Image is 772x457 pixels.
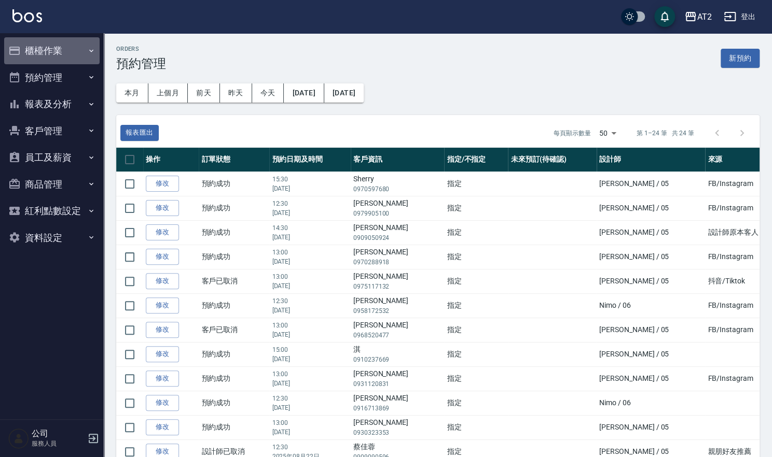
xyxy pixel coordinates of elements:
p: 0958172532 [353,306,442,316]
p: 0930323353 [353,428,442,437]
td: 預約成功 [199,245,269,269]
p: 13:00 [272,248,348,257]
button: AT2 [680,6,715,27]
p: 13:00 [272,418,348,427]
th: 操作 [143,148,199,172]
button: 登出 [720,7,760,26]
td: 預約成功 [199,172,269,196]
th: 指定/不指定 [444,148,508,172]
p: 第 1–24 筆 共 24 筆 [637,128,694,138]
td: 指定 [444,172,508,196]
a: 修改 [146,419,179,435]
a: 修改 [146,322,179,338]
td: 指定 [444,342,508,366]
h2: Orders [116,46,166,52]
p: 每頁顯示數量 [554,128,591,138]
td: Nimo / 06 [597,293,705,318]
td: 指定 [444,366,508,391]
p: 13:00 [272,272,348,281]
td: Sherry [351,172,445,196]
td: 指定 [444,245,508,269]
th: 設計師 [597,148,705,172]
td: [PERSON_NAME] / 05 [597,318,705,342]
button: 客戶管理 [4,118,100,145]
p: 12:30 [272,296,348,306]
button: [DATE] [284,83,324,103]
td: [PERSON_NAME] [351,366,445,391]
td: 預約成功 [199,366,269,391]
a: 修改 [146,395,179,411]
p: 0968520477 [353,331,442,340]
p: 13:00 [272,321,348,330]
td: [PERSON_NAME] / 05 [597,366,705,391]
td: [PERSON_NAME] [351,318,445,342]
td: 預約成功 [199,220,269,245]
td: [PERSON_NAME] [351,196,445,220]
td: 指定 [444,415,508,439]
h3: 預約管理 [116,56,166,71]
p: 13:00 [272,369,348,379]
img: Person [8,428,29,449]
p: 12:30 [272,394,348,403]
td: 指定 [444,196,508,220]
td: [PERSON_NAME] [351,269,445,293]
td: [PERSON_NAME] [351,415,445,439]
p: 0916713869 [353,404,442,413]
p: 0931120831 [353,379,442,389]
a: 新預約 [721,53,760,63]
p: [DATE] [272,208,348,218]
th: 未來預訂(待確認) [508,148,597,172]
button: 上個月 [148,83,188,103]
td: [PERSON_NAME] / 05 [597,269,705,293]
p: [DATE] [272,403,348,412]
p: [DATE] [272,184,348,193]
a: 修改 [146,249,179,265]
p: 0910237669 [353,355,442,364]
td: 客戶已取消 [199,269,269,293]
td: [PERSON_NAME] / 05 [597,220,705,245]
td: [PERSON_NAME] / 05 [597,172,705,196]
button: 預約管理 [4,64,100,91]
td: 指定 [444,318,508,342]
p: [DATE] [272,330,348,339]
img: Logo [12,9,42,22]
button: 報表匯出 [120,125,159,141]
th: 訂單狀態 [199,148,269,172]
p: 0970288918 [353,258,442,267]
td: [PERSON_NAME] / 05 [597,196,705,220]
p: [DATE] [272,257,348,266]
p: 15:00 [272,345,348,354]
button: 今天 [252,83,284,103]
p: [DATE] [272,306,348,315]
button: 商品管理 [4,171,100,198]
p: [DATE] [272,427,348,437]
td: 預約成功 [199,342,269,366]
td: 預約成功 [199,391,269,415]
td: [PERSON_NAME] / 05 [597,342,705,366]
button: [DATE] [324,83,364,103]
button: 新預約 [721,49,760,68]
td: 預約成功 [199,196,269,220]
th: 預約日期及時間 [269,148,350,172]
button: 本月 [116,83,148,103]
p: 15:30 [272,175,348,184]
p: [DATE] [272,281,348,291]
td: 指定 [444,293,508,318]
p: 0970597680 [353,184,442,194]
a: 修改 [146,200,179,216]
td: [PERSON_NAME] [351,293,445,318]
div: AT2 [697,10,711,23]
td: [PERSON_NAME] / 05 [597,245,705,269]
td: [PERSON_NAME] [351,245,445,269]
button: 員工及薪資 [4,144,100,171]
p: 服務人員 [32,439,85,448]
p: 0975117132 [353,282,442,291]
div: 50 [595,119,620,147]
th: 客戶資訊 [351,148,445,172]
p: 14:30 [272,223,348,233]
p: 12:30 [272,442,348,452]
td: 預約成功 [199,293,269,318]
button: 櫃檯作業 [4,37,100,64]
button: save [654,6,675,27]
